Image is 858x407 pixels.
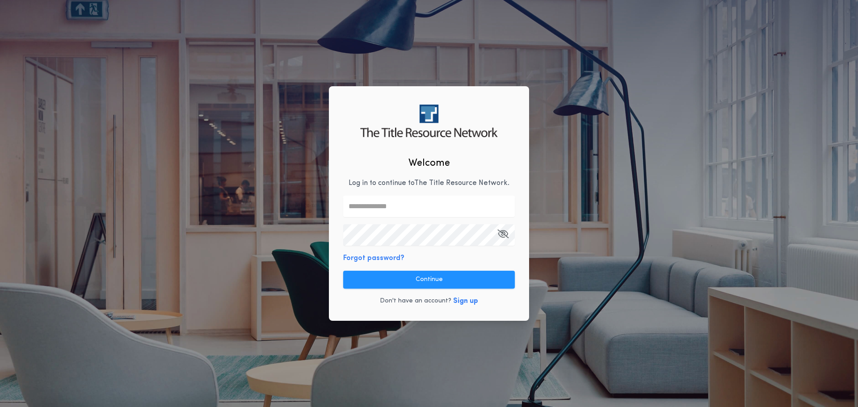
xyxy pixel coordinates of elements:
button: Sign up [453,296,478,306]
button: Continue [343,271,515,289]
h2: Welcome [408,156,450,171]
p: Log in to continue to The Title Resource Network . [349,178,509,189]
button: Forgot password? [343,253,404,264]
img: logo [360,105,497,137]
p: Don't have an account? [380,297,451,306]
